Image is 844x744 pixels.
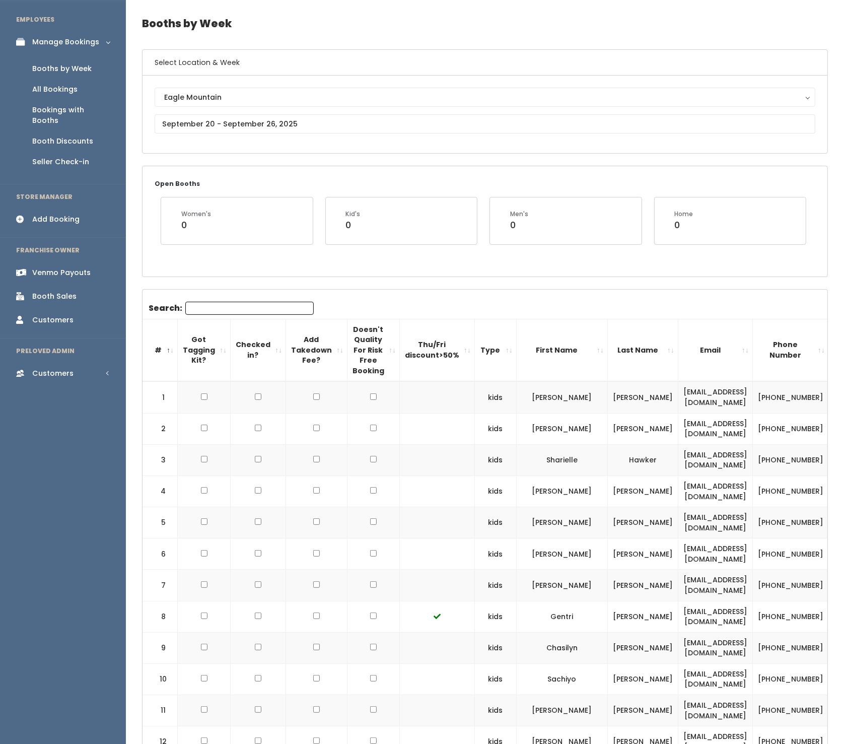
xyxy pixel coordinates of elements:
[143,663,178,695] td: 10
[286,319,347,381] th: Add Takedown Fee?: activate to sort column ascending
[155,114,815,133] input: September 20 - September 26, 2025
[608,695,678,726] td: [PERSON_NAME]
[143,601,178,632] td: 8
[608,476,678,507] td: [PERSON_NAME]
[32,105,110,126] div: Bookings with Booths
[517,570,608,601] td: [PERSON_NAME]
[32,136,93,147] div: Booth Discounts
[155,179,200,188] small: Open Booths
[517,444,608,476] td: Sharielle
[400,319,475,381] th: Thu/Fri discount&gt;50%: activate to sort column ascending
[143,444,178,476] td: 3
[608,632,678,663] td: [PERSON_NAME]
[231,319,286,381] th: Checked in?: activate to sort column ascending
[608,663,678,695] td: [PERSON_NAME]
[32,37,99,47] div: Manage Bookings
[32,63,92,74] div: Booths by Week
[753,538,829,570] td: [PHONE_NUMBER]
[510,210,528,219] div: Men's
[32,368,74,379] div: Customers
[149,302,314,315] label: Search:
[678,413,753,444] td: [EMAIL_ADDRESS][DOMAIN_NAME]
[678,381,753,413] td: [EMAIL_ADDRESS][DOMAIN_NAME]
[475,695,517,726] td: kids
[475,319,517,381] th: Type: activate to sort column ascending
[517,695,608,726] td: [PERSON_NAME]
[475,476,517,507] td: kids
[608,601,678,632] td: [PERSON_NAME]
[678,663,753,695] td: [EMAIL_ADDRESS][DOMAIN_NAME]
[678,632,753,663] td: [EMAIL_ADDRESS][DOMAIN_NAME]
[143,538,178,570] td: 6
[475,632,517,663] td: kids
[753,413,829,444] td: [PHONE_NUMBER]
[753,695,829,726] td: [PHONE_NUMBER]
[608,507,678,538] td: [PERSON_NAME]
[32,291,77,302] div: Booth Sales
[675,219,693,232] div: 0
[753,507,829,538] td: [PHONE_NUMBER]
[608,538,678,570] td: [PERSON_NAME]
[608,444,678,476] td: Hawker
[143,695,178,726] td: 11
[608,381,678,413] td: [PERSON_NAME]
[143,632,178,663] td: 9
[475,413,517,444] td: kids
[475,507,517,538] td: kids
[32,214,80,225] div: Add Booking
[517,632,608,663] td: Chasilyn
[155,88,815,107] button: Eagle Mountain
[517,381,608,413] td: [PERSON_NAME]
[32,84,78,95] div: All Bookings
[753,570,829,601] td: [PHONE_NUMBER]
[475,570,517,601] td: kids
[143,507,178,538] td: 5
[143,381,178,413] td: 1
[675,210,693,219] div: Home
[143,570,178,601] td: 7
[475,444,517,476] td: kids
[181,210,211,219] div: Women's
[32,267,91,278] div: Venmo Payouts
[510,219,528,232] div: 0
[142,10,828,37] h4: Booths by Week
[143,413,178,444] td: 2
[517,507,608,538] td: [PERSON_NAME]
[517,663,608,695] td: Sachiyo
[753,444,829,476] td: [PHONE_NUMBER]
[678,444,753,476] td: [EMAIL_ADDRESS][DOMAIN_NAME]
[678,695,753,726] td: [EMAIL_ADDRESS][DOMAIN_NAME]
[517,476,608,507] td: [PERSON_NAME]
[517,538,608,570] td: [PERSON_NAME]
[753,476,829,507] td: [PHONE_NUMBER]
[185,302,314,315] input: Search:
[753,663,829,695] td: [PHONE_NUMBER]
[178,319,231,381] th: Got Tagging Kit?: activate to sort column ascending
[678,570,753,601] td: [EMAIL_ADDRESS][DOMAIN_NAME]
[678,319,753,381] th: Email: activate to sort column ascending
[753,632,829,663] td: [PHONE_NUMBER]
[32,315,74,325] div: Customers
[32,157,89,167] div: Seller Check-in
[347,319,400,381] th: Doesn't Quality For Risk Free Booking : activate to sort column ascending
[346,210,361,219] div: Kid's
[608,319,678,381] th: Last Name: activate to sort column ascending
[164,92,806,103] div: Eagle Mountain
[517,319,608,381] th: First Name: activate to sort column ascending
[678,601,753,632] td: [EMAIL_ADDRESS][DOMAIN_NAME]
[678,538,753,570] td: [EMAIL_ADDRESS][DOMAIN_NAME]
[678,507,753,538] td: [EMAIL_ADDRESS][DOMAIN_NAME]
[517,413,608,444] td: [PERSON_NAME]
[608,413,678,444] td: [PERSON_NAME]
[753,601,829,632] td: [PHONE_NUMBER]
[753,381,829,413] td: [PHONE_NUMBER]
[475,663,517,695] td: kids
[143,319,178,381] th: #: activate to sort column descending
[181,219,211,232] div: 0
[753,319,829,381] th: Phone Number: activate to sort column ascending
[346,219,361,232] div: 0
[143,50,827,76] h6: Select Location & Week
[475,381,517,413] td: kids
[475,601,517,632] td: kids
[678,476,753,507] td: [EMAIL_ADDRESS][DOMAIN_NAME]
